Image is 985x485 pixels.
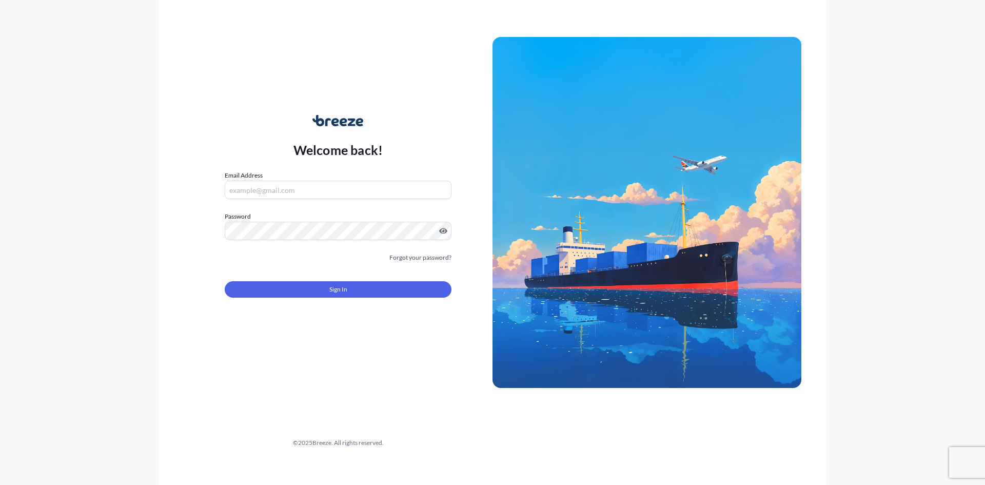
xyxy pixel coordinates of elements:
[184,438,493,448] div: © 2025 Breeze. All rights reserved.
[225,281,451,298] button: Sign In
[293,142,383,158] p: Welcome back!
[439,227,447,235] button: Show password
[225,170,263,181] label: Email Address
[329,284,347,295] span: Sign In
[225,181,451,199] input: example@gmail.com
[493,37,801,388] img: Ship illustration
[389,253,451,263] a: Forgot your password?
[225,211,451,222] label: Password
